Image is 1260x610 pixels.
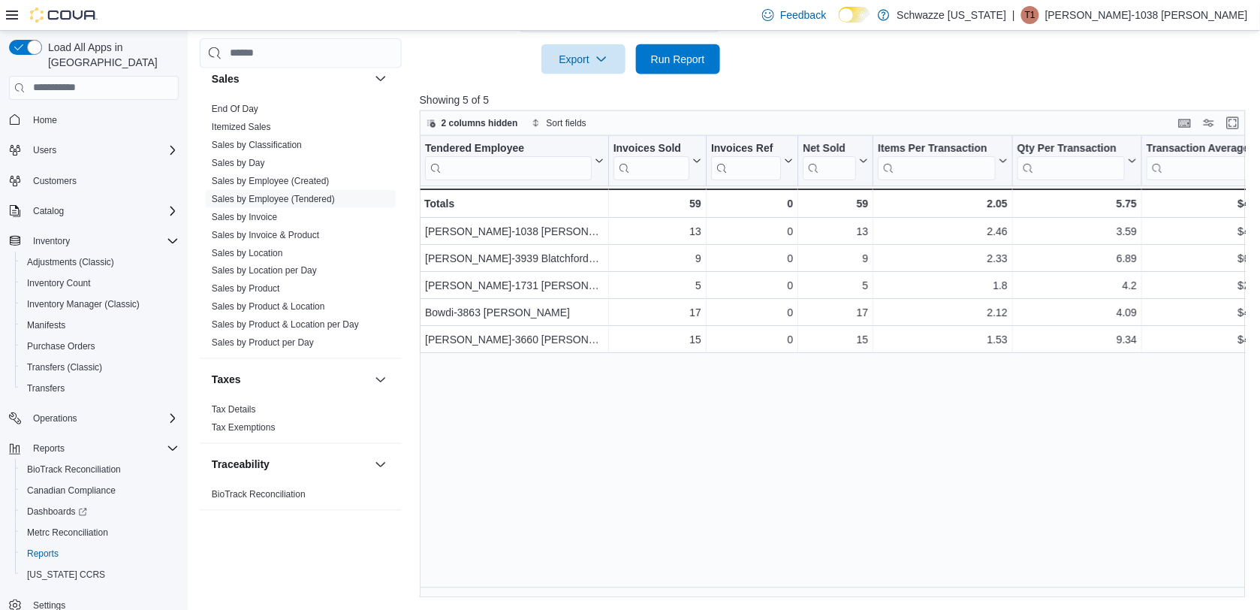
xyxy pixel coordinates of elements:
[200,485,402,509] div: Traceability
[27,548,59,560] span: Reports
[780,8,826,23] span: Feedback
[21,545,179,563] span: Reports
[21,566,111,584] a: [US_STATE] CCRS
[212,489,306,500] a: BioTrack Reconciliation
[878,195,1008,213] div: 2.05
[613,141,701,180] button: Invoices Sold
[1017,249,1137,267] div: 6.89
[212,102,258,114] span: End Of Day
[212,372,369,387] button: Taxes
[21,337,179,355] span: Purchase Orders
[1017,195,1137,213] div: 5.75
[613,331,701,349] div: 15
[21,503,93,521] a: Dashboards
[15,273,185,294] button: Inventory Count
[33,442,65,454] span: Reports
[212,300,325,313] span: Sales by Product & Location
[212,283,280,294] a: Sales by Product
[15,501,185,522] a: Dashboards
[21,316,71,334] a: Manifests
[30,8,98,23] img: Cova
[212,71,240,86] h3: Sales
[425,141,592,180] div: Tendered Employee
[212,337,314,349] span: Sales by Product per Day
[212,192,335,204] span: Sales by Employee (Tendered)
[212,157,265,168] a: Sales by Day
[425,249,604,267] div: [PERSON_NAME]-3939 Blatchfordsena
[21,337,101,355] a: Purchase Orders
[372,69,390,87] button: Sales
[613,195,701,213] div: 59
[21,524,179,542] span: Metrc Reconciliation
[878,141,996,180] div: Items Per Transaction
[200,99,402,358] div: Sales
[711,249,793,267] div: 0
[27,172,83,190] a: Customers
[27,111,63,129] a: Home
[21,482,122,500] a: Canadian Compliance
[21,253,120,271] a: Adjustments (Classic)
[27,141,179,159] span: Users
[21,253,179,271] span: Adjustments (Classic)
[550,44,616,74] span: Export
[27,506,87,518] span: Dashboards
[27,382,65,394] span: Transfers
[803,141,868,180] button: Net Sold
[651,52,705,67] span: Run Report
[212,71,369,86] button: Sales
[425,303,604,322] div: Bowdi-3863 [PERSON_NAME]
[212,403,256,415] span: Tax Details
[878,141,1008,180] button: Items Per Transaction
[803,222,868,240] div: 13
[21,524,114,542] a: Metrc Reconciliation
[711,331,793,349] div: 0
[27,361,102,373] span: Transfers (Classic)
[878,276,1008,294] div: 1.8
[27,298,140,310] span: Inventory Manager (Classic)
[21,358,179,376] span: Transfers (Classic)
[803,195,868,213] div: 59
[212,264,317,276] span: Sales by Location per Day
[27,527,108,539] span: Metrc Reconciliation
[212,457,270,472] h3: Traceability
[212,404,256,415] a: Tax Details
[1017,141,1125,156] div: Qty Per Transaction
[15,315,185,336] button: Manifests
[21,316,179,334] span: Manifests
[212,175,330,186] a: Sales by Employee (Created)
[878,141,996,156] div: Items Per Transaction
[212,228,319,240] span: Sales by Invoice & Product
[21,379,71,397] a: Transfers
[27,464,121,476] span: BioTrack Reconciliation
[803,276,868,294] div: 5
[15,459,185,480] button: BioTrack Reconciliation
[212,319,359,330] a: Sales by Product & Location per Day
[613,141,689,180] div: Invoices Sold
[3,170,185,192] button: Customers
[420,92,1255,107] p: Showing 5 of 5
[15,378,185,399] button: Transfers
[212,247,283,258] a: Sales by Location
[711,276,793,294] div: 0
[711,141,781,180] div: Invoices Ref
[42,40,179,70] span: Load All Apps in [GEOGRAPHIC_DATA]
[3,231,185,252] button: Inventory
[33,235,70,247] span: Inventory
[613,276,701,294] div: 5
[15,522,185,543] button: Metrc Reconciliation
[21,379,179,397] span: Transfers
[212,139,302,149] a: Sales by Classification
[442,117,518,129] span: 2 columns hidden
[1017,141,1137,180] button: Qty Per Transaction
[27,409,83,427] button: Operations
[711,141,793,180] button: Invoices Ref
[27,319,65,331] span: Manifests
[21,274,179,292] span: Inventory Count
[212,421,276,433] span: Tax Exemptions
[1200,114,1218,132] button: Display options
[212,138,302,150] span: Sales by Classification
[613,141,689,156] div: Invoices Sold
[21,566,179,584] span: Washington CCRS
[425,331,604,349] div: [PERSON_NAME]-3660 [PERSON_NAME]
